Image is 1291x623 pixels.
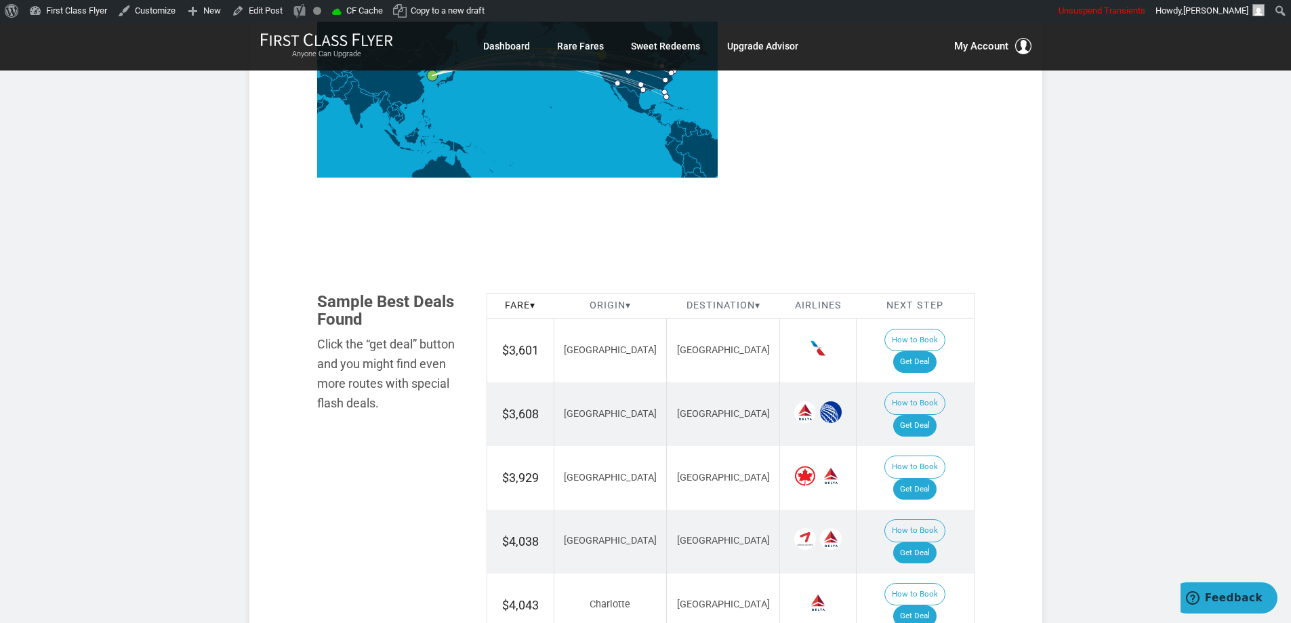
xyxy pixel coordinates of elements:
button: How to Book [884,456,945,479]
span: Air Canada [794,465,816,487]
a: First Class FlyerAnyone Can Upgrade [260,33,393,60]
path: Puerto Rico [686,109,689,110]
path: Bahamas [668,95,671,100]
path: Oman [317,96,329,112]
span: $3,608 [502,407,539,421]
span: United [820,401,842,423]
img: First Class Flyer [260,33,393,47]
path: Cuba [659,101,675,106]
span: Delta Airlines [794,401,816,423]
span: Delta Airlines [820,465,842,487]
div: Click the “get deal” button and you might find even more routes with special flash deals. [317,335,466,413]
g: Charlotte [663,77,674,83]
path: Myanmar [380,93,393,123]
span: [GEOGRAPHIC_DATA] [677,535,770,546]
a: Get Deal [893,351,937,373]
th: Destination [667,293,780,319]
span: $3,929 [502,470,539,485]
span: [GEOGRAPHIC_DATA] [677,472,770,483]
span: [GEOGRAPHIC_DATA] [564,472,657,483]
button: How to Book [884,329,945,352]
path: Nicaragua [655,115,661,121]
span: Charlotte [590,599,630,610]
path: El Salvador [651,115,655,117]
path: Nepal [361,89,373,96]
path: Bangladesh [373,96,380,105]
span: ▾ [530,300,535,311]
path: Brunei [413,129,415,132]
th: Next Step [857,293,974,319]
path: Venezuela [677,119,698,136]
path: Bhutan [374,93,379,96]
span: Delta Airlines [807,592,829,614]
path: French Guiana [705,129,710,134]
path: Indonesia [384,129,453,154]
a: Get Deal [893,415,937,437]
path: Mexico [610,85,657,115]
path: Tajikistan [341,69,352,77]
path: United Arab Emirates [316,96,324,102]
path: Qatar [316,96,317,99]
path: Cambodia [394,115,403,121]
a: Get Deal [893,479,937,500]
path: Sri Lanka [360,123,363,129]
path: Solomon Islands [478,148,487,155]
g: Phoenix [615,81,626,86]
path: Colombia [668,119,687,144]
path: Suriname [700,128,706,134]
g: Miami [663,94,675,100]
path: Vanuatu [493,160,495,163]
span: ▾ [626,300,631,311]
th: Fare [487,293,554,319]
path: New Caledonia [489,169,494,173]
th: Airlines [780,293,857,319]
path: Guyana [695,125,703,136]
span: $3,601 [502,343,539,357]
span: [GEOGRAPHIC_DATA] [564,344,657,356]
a: Upgrade Advisor [727,34,798,58]
g: Seoul [427,70,447,81]
path: Trinidad and Tobago [694,121,695,122]
small: Anyone Can Upgrade [260,49,393,59]
path: India [342,80,387,125]
th: Origin [554,293,667,319]
button: My Account [954,38,1031,54]
span: [GEOGRAPHIC_DATA] [677,599,770,610]
path: Haiti [675,106,679,109]
path: Honduras [653,113,662,118]
path: Taiwan [422,98,424,103]
path: Timor-Leste [429,150,432,153]
a: Rare Fares [557,34,604,58]
path: Papua New Guinea [454,142,477,154]
path: Panama [662,123,671,126]
h3: Sample Best Deals Found [317,293,466,329]
span: American Airlines [807,338,829,359]
g: Washington DC [668,70,680,75]
path: Peru [664,138,684,166]
path: Iran [306,72,335,98]
span: [GEOGRAPHIC_DATA] [677,408,770,420]
path: Pakistan [331,77,356,100]
button: How to Book [884,519,945,542]
path: Belize [653,109,655,113]
path: Turkmenistan [319,65,340,80]
span: Unsuspend Transients [1059,5,1145,16]
path: Thailand [387,106,400,129]
path: Ecuador [665,136,674,145]
path: China [350,41,445,109]
path: Philippines [417,109,432,129]
path: Jamaica [669,109,672,110]
g: Philadelphia [672,68,683,73]
a: Get Deal [893,542,937,564]
path: Paraguay [693,167,706,181]
path: Costa Rica [657,121,663,125]
path: Afghanistan [331,74,353,91]
path: Brazil [676,129,736,192]
a: Sweet Redeems [631,34,700,58]
span: [GEOGRAPHIC_DATA] [564,408,657,420]
button: How to Book [884,392,945,415]
path: Dominican Republic [679,106,684,110]
span: $4,043 [502,598,539,612]
span: [PERSON_NAME] [1183,5,1248,16]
